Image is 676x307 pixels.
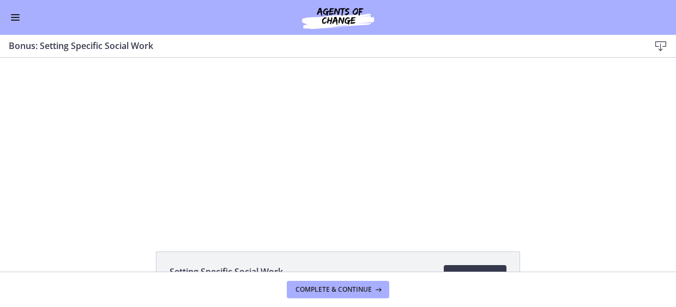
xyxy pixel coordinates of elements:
[273,4,403,30] img: Agents of Change
[170,265,283,278] span: Setting Specific Social Work
[287,281,389,298] button: Complete & continue
[452,269,498,283] span: Download
[9,11,22,24] button: Enable menu
[444,265,506,287] a: Download
[9,39,632,52] h3: Bonus: Setting Specific Social Work
[295,285,372,294] span: Complete & continue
